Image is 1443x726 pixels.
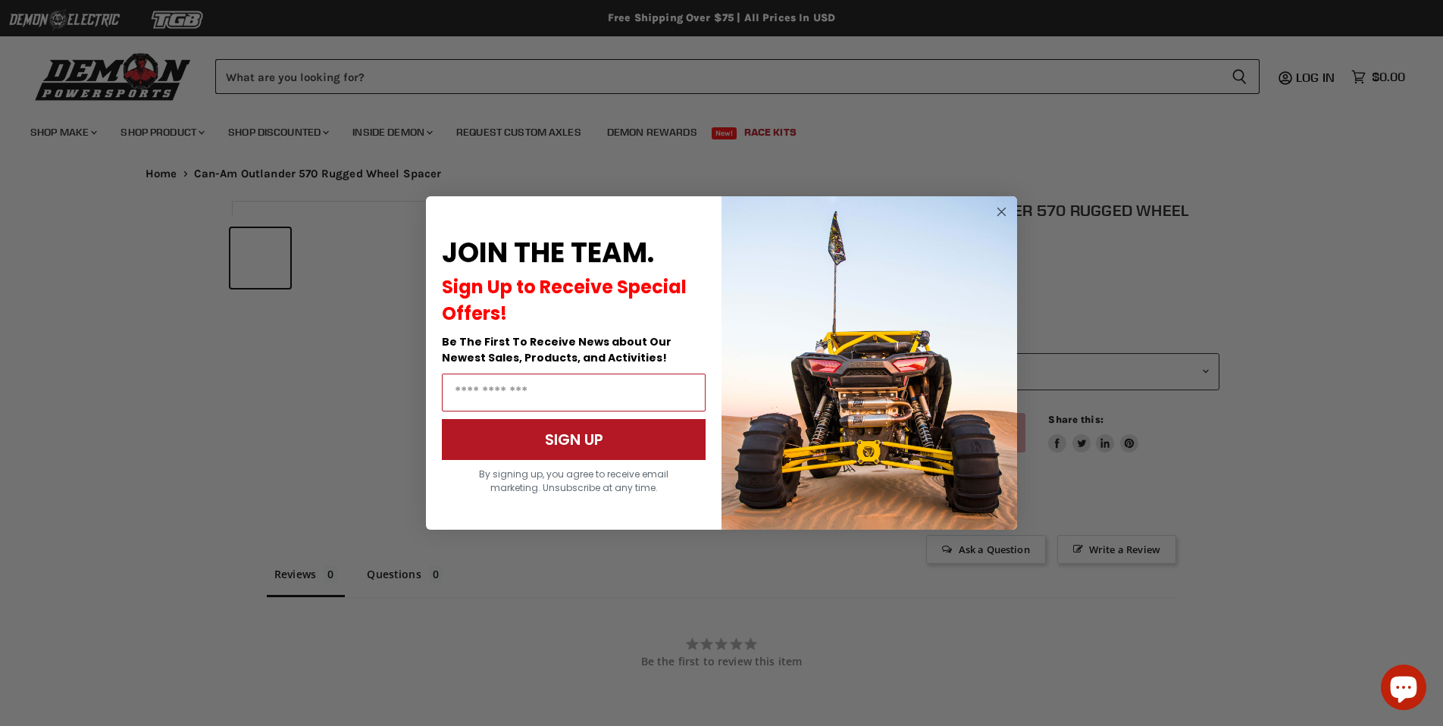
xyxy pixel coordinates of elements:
span: Be The First To Receive News about Our Newest Sales, Products, and Activities! [442,334,671,365]
button: SIGN UP [442,419,706,460]
span: Sign Up to Receive Special Offers! [442,274,687,326]
img: a9095488-b6e7-41ba-879d-588abfab540b.jpeg [721,196,1017,530]
span: JOIN THE TEAM. [442,233,654,272]
inbox-online-store-chat: Shopify online store chat [1376,665,1431,714]
input: Email Address [442,374,706,412]
button: Close dialog [992,202,1011,221]
span: By signing up, you agree to receive email marketing. Unsubscribe at any time. [479,468,668,494]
